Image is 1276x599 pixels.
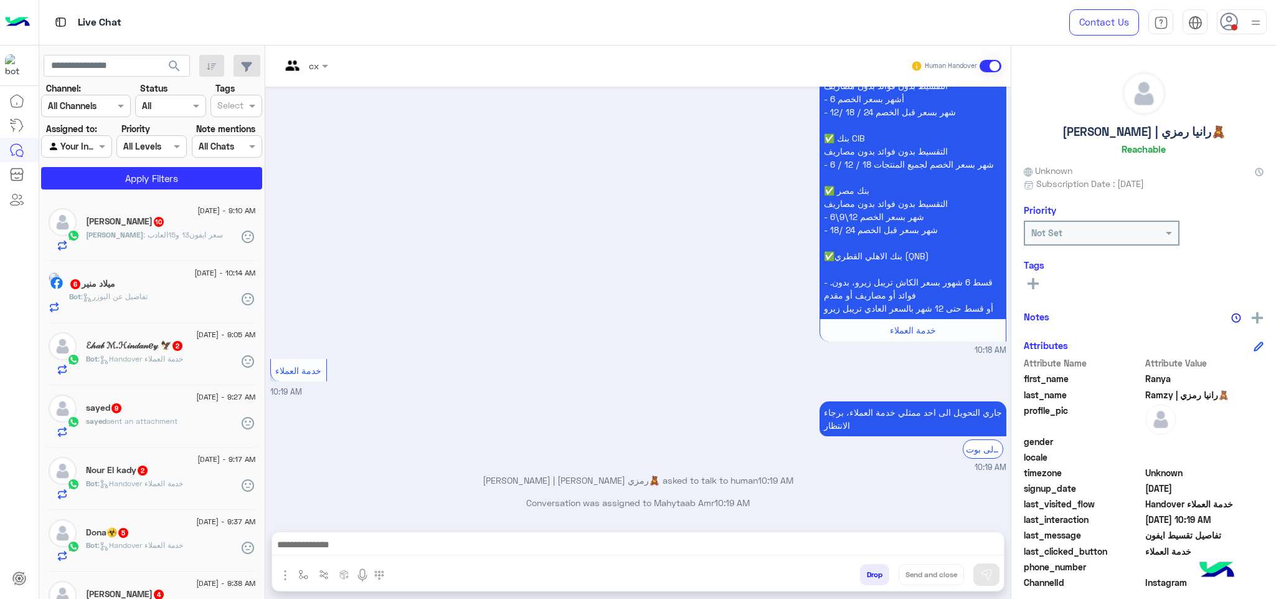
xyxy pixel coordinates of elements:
span: خدمة العملاء [1145,545,1264,558]
span: 2 [172,341,182,351]
span: ChannelId [1024,576,1143,589]
img: defaultAdmin.png [49,395,77,423]
button: Apply Filters [41,167,262,189]
h6: Priority [1024,204,1056,216]
span: last_name [1024,388,1143,401]
h6: Reachable [1122,143,1166,155]
span: Unknown [1024,164,1072,177]
span: null [1145,560,1264,573]
img: Trigger scenario [319,570,329,580]
img: defaultAdmin.png [1145,404,1176,435]
span: 6 [70,279,80,289]
img: defaultAdmin.png [49,457,77,485]
img: Logo [5,9,30,36]
span: خدمة العملاء [890,325,936,335]
span: 2025-08-24T07:17:45.173Z [1145,482,1264,495]
h5: Nour El kady [86,465,149,476]
span: [DATE] - 9:17 AM [197,454,255,465]
span: Bot [86,540,98,550]
img: WhatsApp [67,478,80,491]
button: select flow [293,564,314,585]
img: create order [339,570,349,580]
label: Channel: [46,82,81,95]
label: Status [140,82,168,95]
img: defaultAdmin.png [49,519,77,547]
h5: Ahmed Saeed Marey [86,216,165,227]
span: : تفاصيل عن اليوزر [81,292,148,301]
a: Contact Us [1069,9,1139,36]
img: WhatsApp [67,540,80,553]
h6: Attributes [1024,340,1068,351]
span: sayed [86,416,106,426]
span: 10:18 AM [975,345,1006,357]
img: WhatsApp [67,353,80,366]
img: profile [1248,15,1264,31]
span: 10:19 AM [975,462,1006,474]
span: : Handover خدمة العملاء [98,354,183,363]
span: : Handover خدمة العملاء [98,540,183,550]
span: : Handover خدمة العملاء [98,479,183,488]
span: Ramzy | رانيا رمزي🧸 [1145,388,1264,401]
span: Ranya [1145,372,1264,385]
span: first_name [1024,372,1143,385]
p: 24/8/2025, 10:18 AM [820,62,1006,319]
span: 10:19 AM [714,497,750,508]
span: 2 [138,466,148,476]
div: الرجوع الى بوت [963,439,1003,459]
img: picture [49,272,60,284]
img: defaultAdmin.png [1123,72,1165,115]
a: tab [1148,9,1173,36]
span: timezone [1024,466,1143,479]
img: notes [1231,313,1241,323]
button: Drop [860,564,889,585]
span: 10:19 AM [270,387,302,396]
img: tab [53,14,69,30]
span: 2025-08-24T07:19:21.971Z [1145,513,1264,526]
p: Conversation was assigned to Mahytaab Amr [270,496,1006,509]
img: tab [1188,16,1203,30]
p: 24/8/2025, 10:19 AM [820,401,1006,436]
span: Unknown [1145,466,1264,479]
img: send message [980,568,993,581]
span: phone_number [1024,560,1143,573]
img: Facebook [50,277,63,289]
label: Assigned to: [46,122,97,135]
img: send voice note [355,568,370,583]
span: last_message [1024,529,1143,542]
button: Trigger scenario [314,564,334,585]
img: select flow [298,570,308,580]
img: add [1252,312,1263,323]
label: Tags [215,82,235,95]
span: last_interaction [1024,513,1143,526]
span: last_visited_flow [1024,497,1143,510]
button: Send and close [899,564,964,585]
small: Human Handover [925,61,977,71]
label: Priority [121,122,150,135]
h5: ميلاد منير [69,279,115,289]
button: search [159,55,190,82]
span: [DATE] - 9:38 AM [196,578,255,589]
span: [DATE] - 9:10 AM [197,205,255,216]
img: defaultAdmin.png [49,208,77,236]
span: Handover خدمة العملاء [1145,497,1264,510]
span: 10 [154,217,164,227]
span: 8 [1145,576,1264,589]
img: tab [1154,16,1168,30]
h5: ℰ𝒽𝒶𝒷 ℳ.ℋ𝒾𝓃𝒹𝒶𝓃ℯ𝓎 🦅 [86,340,184,351]
img: send attachment [278,568,293,583]
span: null [1145,451,1264,464]
span: [DATE] - 9:27 AM [196,391,255,403]
img: WhatsApp [67,229,80,242]
span: [PERSON_NAME] [86,230,143,239]
img: defaultAdmin.png [49,332,77,360]
h5: [PERSON_NAME] | رانيا رمزي🧸 [1062,125,1226,139]
span: Bot [86,354,98,363]
img: hulul-logo.png [1195,549,1239,593]
label: Note mentions [196,122,255,135]
p: Live Chat [78,14,121,31]
span: locale [1024,451,1143,464]
button: create order [334,564,355,585]
span: Attribute Value [1145,357,1264,370]
span: [DATE] - 9:05 AM [196,329,255,340]
span: تفاصيل تقسيط ايفون [1145,529,1264,542]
